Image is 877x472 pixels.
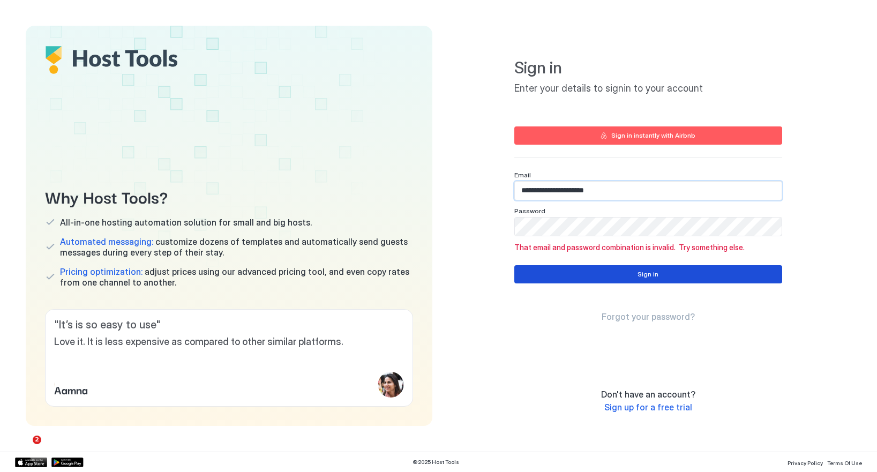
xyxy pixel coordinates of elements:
input: Input Field [515,218,782,236]
div: Sign in instantly with Airbnb [611,131,695,140]
span: Forgot your password? [602,311,695,322]
a: Sign up for a free trial [604,402,692,413]
input: Input Field [515,182,782,200]
span: Enter your details to signin to your account [514,83,782,95]
span: Privacy Policy [788,460,823,466]
button: Sign in instantly with Airbnb [514,126,782,145]
span: Sign in [514,58,782,78]
span: Email [514,171,531,179]
iframe: Intercom live chat [11,436,36,461]
span: Pricing optimization: [60,266,143,277]
a: Forgot your password? [602,311,695,323]
a: Terms Of Use [827,456,862,468]
div: Sign in [638,269,658,279]
span: " It’s is so easy to use " [54,318,404,332]
span: All-in-one hosting automation solution for small and big hosts. [60,217,312,228]
button: Sign in [514,265,782,283]
span: Don't have an account? [601,389,695,400]
span: Why Host Tools? [45,184,413,208]
span: Automated messaging: [60,236,153,247]
span: Password [514,207,545,215]
span: That email and password combination is invalid. Try something else. [514,243,782,252]
div: profile [378,372,404,398]
span: adjust prices using our advanced pricing tool, and even copy rates from one channel to another. [60,266,413,288]
a: Privacy Policy [788,456,823,468]
a: App Store [15,458,47,467]
span: Terms Of Use [827,460,862,466]
span: © 2025 Host Tools [413,459,459,466]
span: Aamna [54,381,88,398]
a: Google Play Store [51,458,84,467]
span: Love it. It is less expensive as compared to other similar platforms. [54,336,404,348]
span: customize dozens of templates and automatically send guests messages during every step of their s... [60,236,413,258]
span: 2 [33,436,41,444]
